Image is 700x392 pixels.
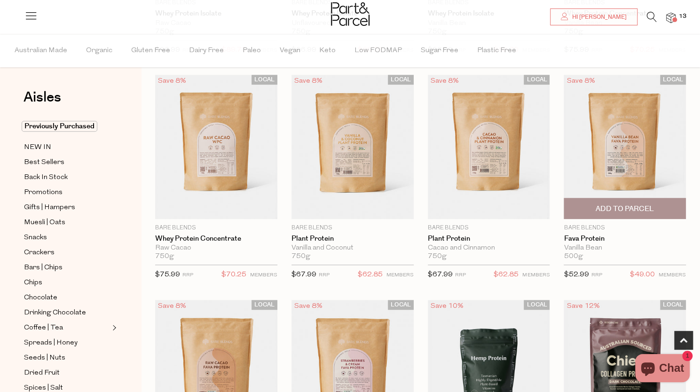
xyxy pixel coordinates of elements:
[428,244,550,252] div: Cacao and Cinnamon
[24,232,47,243] span: Snacks
[24,262,63,274] span: Bars | Chips
[155,300,189,313] div: Save 8%
[24,87,61,108] span: Aisles
[564,300,602,313] div: Save 12%
[291,300,325,313] div: Save 8%
[428,75,462,87] div: Save 8%
[110,322,117,333] button: Expand/Collapse Coffee | Tea
[564,252,582,261] span: 500g
[250,273,277,278] small: MEMBERS
[660,75,686,85] span: LOCAL
[24,322,110,334] a: Coffee | Tea
[291,252,310,261] span: 750g
[24,277,110,289] a: Chips
[24,172,68,183] span: Back In Stock
[358,269,383,281] span: $62.85
[155,224,277,232] p: Bare Blends
[564,271,589,278] span: $52.99
[24,307,110,319] a: Drinking Chocolate
[524,75,550,85] span: LOCAL
[319,273,330,278] small: RRP
[660,300,686,310] span: LOCAL
[24,202,110,213] a: Gifts | Hampers
[15,34,67,67] span: Australian Made
[596,204,654,214] span: Add To Parcel
[24,353,65,364] span: Seeds | Nuts
[24,367,110,379] a: Dried Fruit
[24,247,55,259] span: Crackers
[24,292,110,304] a: Chocolate
[24,262,110,274] a: Bars | Chips
[455,273,466,278] small: RRP
[524,300,550,310] span: LOCAL
[666,13,676,23] a: 13
[252,300,277,310] span: LOCAL
[291,271,316,278] span: $67.99
[331,2,370,26] img: Part&Parcel
[24,337,110,349] a: Spreads | Honey
[131,34,170,67] span: Gluten Free
[280,34,300,67] span: Vegan
[428,300,466,313] div: Save 10%
[388,75,414,85] span: LOCAL
[24,187,63,198] span: Promotions
[522,273,550,278] small: MEMBERS
[494,269,519,281] span: $62.85
[24,217,65,228] span: Muesli | Oats
[570,13,627,21] span: Hi [PERSON_NAME]
[24,217,110,228] a: Muesli | Oats
[477,34,516,67] span: Plastic Free
[428,235,550,243] a: Plant Protein
[564,75,686,219] img: Fava Protein
[243,34,261,67] span: Paleo
[155,252,174,261] span: 750g
[24,322,63,334] span: Coffee | Tea
[24,142,51,153] span: NEW IN
[189,34,224,67] span: Dairy Free
[182,273,193,278] small: RRP
[564,224,686,232] p: Bare Blends
[630,269,655,281] span: $49.00
[564,75,598,87] div: Save 8%
[428,75,550,219] img: Plant Protein
[291,75,325,87] div: Save 8%
[291,244,414,252] div: Vanilla and Coconut
[564,235,686,243] a: Fava Protein
[155,75,189,87] div: Save 8%
[550,8,637,25] a: Hi [PERSON_NAME]
[86,34,112,67] span: Organic
[24,232,110,243] a: Snacks
[155,271,180,278] span: $75.99
[24,368,60,379] span: Dried Fruit
[632,354,692,384] inbox-online-store-chat: Shopify online store chat
[22,121,97,132] span: Previously Purchased
[564,198,686,219] button: Add To Parcel
[155,75,277,219] img: Whey Protein Concentrate
[291,235,414,243] a: Plant Protein
[291,224,414,232] p: Bare Blends
[291,75,414,219] img: Plant Protein
[428,224,550,232] p: Bare Blends
[388,300,414,310] span: LOCAL
[24,90,61,114] a: Aisles
[24,121,110,132] a: Previously Purchased
[591,273,602,278] small: RRP
[428,252,447,261] span: 750g
[252,75,277,85] span: LOCAL
[319,34,336,67] span: Keto
[421,34,458,67] span: Sugar Free
[221,269,246,281] span: $70.25
[155,244,277,252] div: Raw Cacao
[24,292,57,304] span: Chocolate
[24,202,75,213] span: Gifts | Hampers
[24,337,78,349] span: Spreads | Honey
[24,187,110,198] a: Promotions
[354,34,402,67] span: Low FODMAP
[564,244,686,252] div: Vanilla Bean
[24,247,110,259] a: Crackers
[659,273,686,278] small: MEMBERS
[676,12,689,21] span: 13
[24,157,110,168] a: Best Sellers
[155,235,277,243] a: Whey Protein Concentrate
[24,172,110,183] a: Back In Stock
